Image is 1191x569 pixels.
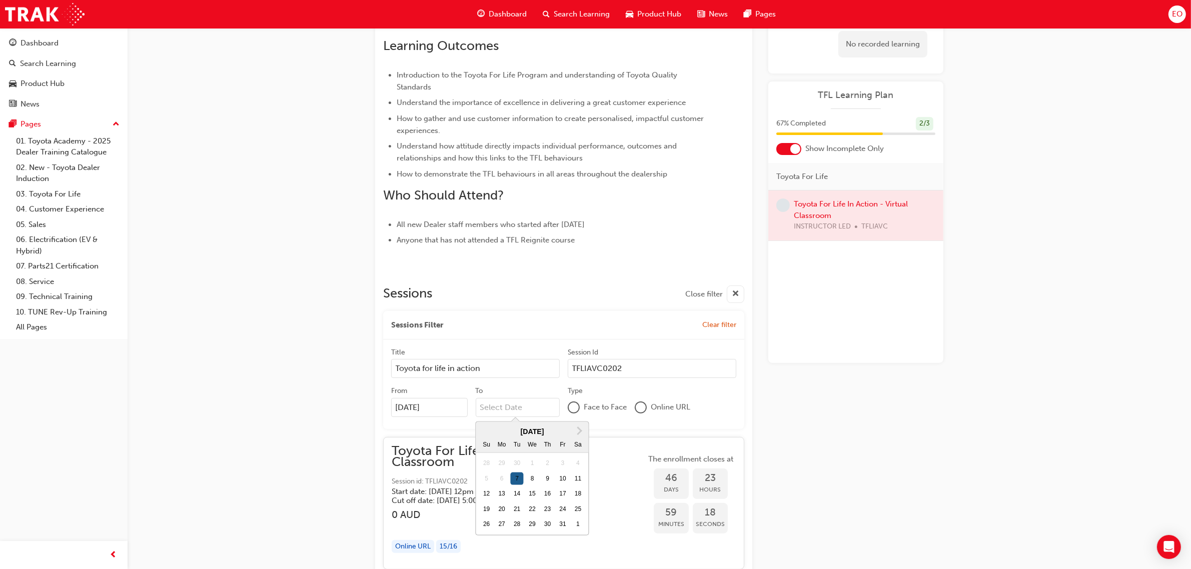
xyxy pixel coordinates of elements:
a: 04. Customer Experience [12,201,124,217]
input: From [391,398,468,417]
a: 02. New - Toyota Dealer Induction [12,160,124,186]
div: Not available Sunday, September 28th, 2025 [480,457,493,470]
button: Clear filter [702,319,736,331]
button: DashboardSearch LearningProduct HubNews [4,32,124,115]
div: Not available Saturday, October 4th, 2025 [572,457,585,470]
a: news-iconNews [689,4,736,24]
span: prev-icon [110,549,118,561]
div: Choose Saturday, October 18th, 2025 [572,487,585,500]
a: 03. Toyota For Life [12,186,124,202]
span: Understand the importance of excellence in delivering a great customer experience [397,98,686,107]
button: EO [1168,5,1186,23]
div: Choose Monday, October 20th, 2025 [495,503,508,516]
span: car-icon [626,8,633,20]
input: Title [391,359,560,378]
a: Search Learning [4,54,124,73]
button: Pages [4,115,124,133]
span: pages-icon [744,8,751,20]
div: Choose Thursday, October 30th, 2025 [541,518,554,531]
div: Choose Thursday, October 16th, 2025 [541,487,554,500]
a: guage-iconDashboard [469,4,535,24]
div: 2 / 3 [916,117,933,130]
div: To [476,386,483,396]
div: Session Id [568,347,598,357]
div: Choose Wednesday, October 15th, 2025 [526,487,539,500]
a: 06. Electrification (EV & Hybrid) [12,232,124,258]
div: Sa [572,438,585,451]
span: 67 % Completed [776,118,826,129]
span: News [709,8,728,20]
input: ToNext Month[DATE]SuMoTuWeThFrSamonth 2025-10 [476,398,560,417]
h5: Cut off date: [DATE] 5:00pm [392,496,630,505]
div: Choose Monday, October 27th, 2025 [495,518,508,531]
div: Choose Sunday, October 26th, 2025 [480,518,493,531]
span: Learning Outcomes [383,38,499,53]
span: learningRecordVerb_NONE-icon [776,198,790,212]
div: We [526,438,539,451]
div: Mo [495,438,508,451]
div: Not available Wednesday, October 1st, 2025 [526,457,539,470]
a: 05. Sales [12,217,124,232]
div: Choose Friday, October 24th, 2025 [556,503,569,516]
span: news-icon [697,8,705,20]
div: Product Hub [21,78,65,89]
div: Choose Wednesday, October 29th, 2025 [526,518,539,531]
span: 23 [693,472,728,484]
div: Title [391,347,405,357]
div: Not available Tuesday, September 30th, 2025 [511,457,524,470]
div: Th [541,438,554,451]
a: 09. Technical Training [12,289,124,304]
div: Choose Sunday, October 19th, 2025 [480,503,493,516]
a: 07. Parts21 Certification [12,258,124,274]
h5: Start date: [DATE] 12pm - 1:30pm [392,487,630,496]
div: Search Learning [20,58,76,69]
span: 18 [693,507,728,518]
div: Choose Monday, October 13th, 2025 [495,487,508,500]
div: month 2025-10 [479,456,586,532]
div: Choose Friday, October 17th, 2025 [556,487,569,500]
div: Choose Tuesday, October 14th, 2025 [511,487,524,500]
a: 01. Toyota Academy - 2025 Dealer Training Catalogue [12,133,124,160]
div: Choose Saturday, October 25th, 2025 [572,503,585,516]
div: Choose Tuesday, October 7th, 2025 [511,472,524,485]
span: Session id: TFLIAVC0202 [392,476,646,487]
div: Su [480,438,493,451]
div: Not available Monday, October 6th, 2025 [495,472,508,485]
input: Session Id [568,359,736,378]
div: Choose Sunday, October 12th, 2025 [480,487,493,500]
span: guage-icon [9,39,17,48]
span: Face to Face [584,401,627,413]
span: car-icon [9,79,17,88]
div: Choose Friday, October 31st, 2025 [556,518,569,531]
div: 15 / 16 [436,540,461,553]
div: Choose Thursday, October 23rd, 2025 [541,503,554,516]
div: Choose Tuesday, October 21st, 2025 [511,503,524,516]
span: cross-icon [732,288,739,300]
div: No recorded learning [838,31,927,57]
span: search-icon [9,59,16,68]
h2: Sessions [383,285,432,303]
a: TFL Learning Plan [776,89,935,101]
div: Online URL [392,540,434,553]
a: search-iconSearch Learning [535,4,618,24]
div: Open Intercom Messenger [1157,535,1181,559]
span: All new Dealer staff members who started after [DATE] [397,220,585,229]
span: Minutes [654,518,689,530]
span: guage-icon [477,8,485,20]
span: Days [654,484,689,495]
span: How to demonstrate the TFL behaviours in all areas throughout the dealership [397,169,667,178]
div: Dashboard [21,37,59,49]
div: [DATE] [476,426,589,437]
a: News [4,95,124,113]
button: Toyota For Life In Action - Virtual ClassroomSession id: TFLIAVC0202Start date: [DATE] 12pm - 1:3... [392,445,736,561]
span: Hours [693,484,728,495]
span: Sessions Filter [391,319,443,331]
a: 08. Service [12,274,124,289]
span: Close filter [685,288,723,300]
div: Choose Friday, October 10th, 2025 [556,472,569,485]
span: Introduction to the Toyota For Life Program and understanding of Toyota Quality Standards [397,70,679,91]
span: How to gather and use customer information to create personalised, impactful customer experiences. [397,114,706,135]
div: Choose Wednesday, October 8th, 2025 [526,472,539,485]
